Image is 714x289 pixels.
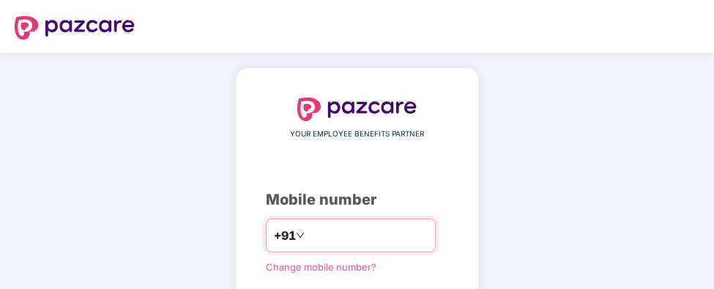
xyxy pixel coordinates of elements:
[15,16,135,40] img: logo
[297,98,417,121] img: logo
[274,227,296,245] span: +91
[266,261,376,273] a: Change mobile number?
[290,128,424,140] span: YOUR EMPLOYEE BENEFITS PARTNER
[296,231,305,240] span: down
[266,189,449,211] div: Mobile number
